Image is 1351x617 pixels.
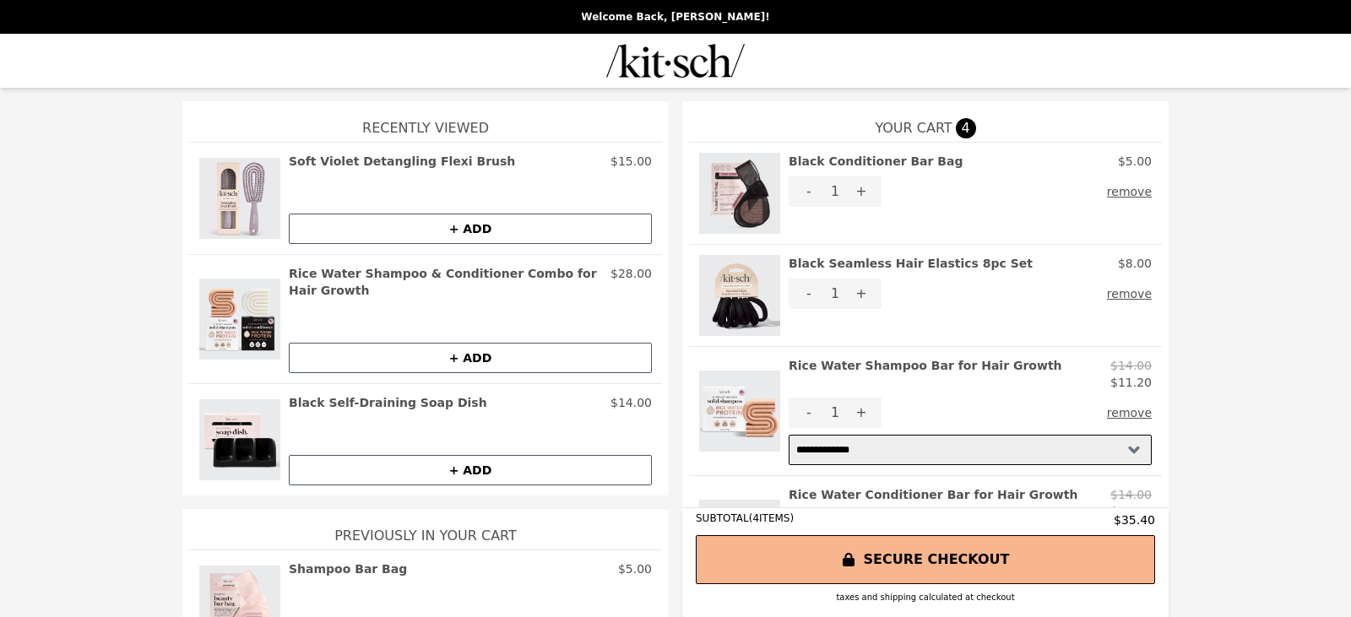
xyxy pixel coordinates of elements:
[841,398,882,428] button: +
[696,591,1155,603] div: taxes and shipping calculated at checkout
[289,455,652,485] button: + ADD
[610,265,652,299] p: $28.00
[875,118,952,138] span: YOUR CART
[289,265,604,299] h2: Rice Water Shampoo & Conditioner Combo for Hair Growth
[289,560,407,577] h2: Shampoo Bar Bag
[618,560,652,577] p: $5.00
[829,279,841,309] div: 1
[606,44,745,78] img: Brand Logo
[699,486,780,594] img: Rice Water Conditioner Bar for Hair Growth
[789,435,1152,465] select: Select a subscription option
[696,512,749,524] span: SUBTOTAL
[610,153,652,170] p: $15.00
[699,153,780,234] img: Black Conditioner Bar Bag
[1114,511,1155,528] span: $35.40
[696,535,1155,584] button: SECURE CHECKOUT
[1107,279,1152,309] button: remove
[841,279,882,309] button: +
[289,343,652,373] button: + ADD
[789,255,1033,272] h2: Black Seamless Hair Elastics 8pc Set
[699,357,780,465] img: Rice Water Shampoo Bar for Hair Growth
[610,394,652,411] p: $14.00
[199,153,280,244] img: Soft Violet Detangling Flexi Brush
[956,118,976,138] span: 4
[289,153,515,170] h2: Soft Violet Detangling Flexi Brush
[829,398,841,428] div: 1
[189,509,662,549] h1: Previously In Your Cart
[1110,357,1152,374] p: $14.00
[199,394,280,485] img: Black Self-Draining Soap Dish
[199,265,280,373] img: Rice Water Shampoo & Conditioner Combo for Hair Growth
[749,512,794,524] span: ( 4 ITEMS)
[841,176,882,207] button: +
[1110,374,1152,391] p: $11.20
[789,357,1062,391] h2: Rice Water Shampoo Bar for Hair Growth
[10,10,1341,24] p: Welcome Back, [PERSON_NAME]!
[189,101,662,142] h1: Recently Viewed
[289,214,652,244] button: + ADD
[789,153,963,170] h2: Black Conditioner Bar Bag
[699,255,780,336] img: Black Seamless Hair Elastics 8pc Set
[789,486,1077,520] h2: Rice Water Conditioner Bar for Hair Growth
[289,394,487,411] h2: Black Self-Draining Soap Dish
[1118,153,1152,170] p: $5.00
[789,398,829,428] button: -
[1110,503,1152,520] p: $11.20
[1107,398,1152,428] button: remove
[789,176,829,207] button: -
[789,279,829,309] button: -
[1118,255,1152,272] p: $8.00
[1110,486,1152,503] p: $14.00
[1107,176,1152,207] button: remove
[829,176,841,207] div: 1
